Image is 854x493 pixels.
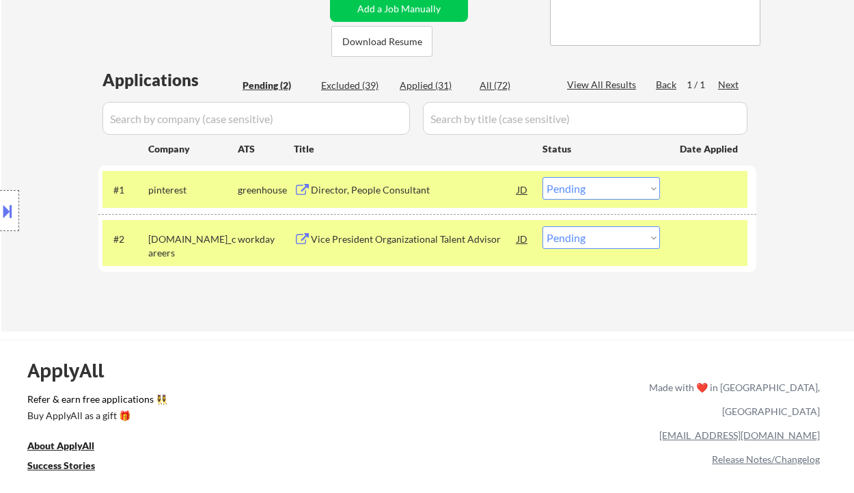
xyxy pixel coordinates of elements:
u: About ApplyAll [27,440,94,451]
div: 1 / 1 [687,78,718,92]
div: Pending (2) [243,79,311,92]
div: Buy ApplyAll as a gift 🎁 [27,411,164,421]
div: Applications [102,72,238,88]
a: Refer & earn free applications 👯‍♀️ [27,395,363,409]
div: View All Results [567,78,640,92]
div: Title [294,142,529,156]
a: Success Stories [27,459,113,476]
a: About ApplyAll [27,439,113,456]
div: Excluded (39) [321,79,389,92]
a: Release Notes/Changelog [712,453,820,465]
div: All (72) [480,79,548,92]
u: Success Stories [27,459,95,471]
div: greenhouse [238,183,294,197]
div: JD [516,177,529,202]
div: Date Applied [680,142,740,156]
div: Next [718,78,740,92]
div: Back [656,78,678,92]
div: ApplyAll [27,359,120,382]
div: Made with ❤️ in [GEOGRAPHIC_DATA], [GEOGRAPHIC_DATA] [644,375,820,423]
input: Search by company (case sensitive) [102,102,410,135]
div: workday [238,232,294,246]
button: Download Resume [331,26,432,57]
div: Vice President Organizational Talent Advisor [311,232,517,246]
a: [EMAIL_ADDRESS][DOMAIN_NAME] [659,429,820,441]
div: Director, People Consultant [311,183,517,197]
div: Status [542,136,660,161]
input: Search by title (case sensitive) [423,102,747,135]
div: JD [516,226,529,251]
a: Buy ApplyAll as a gift 🎁 [27,409,164,426]
div: Applied (31) [400,79,468,92]
div: ATS [238,142,294,156]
